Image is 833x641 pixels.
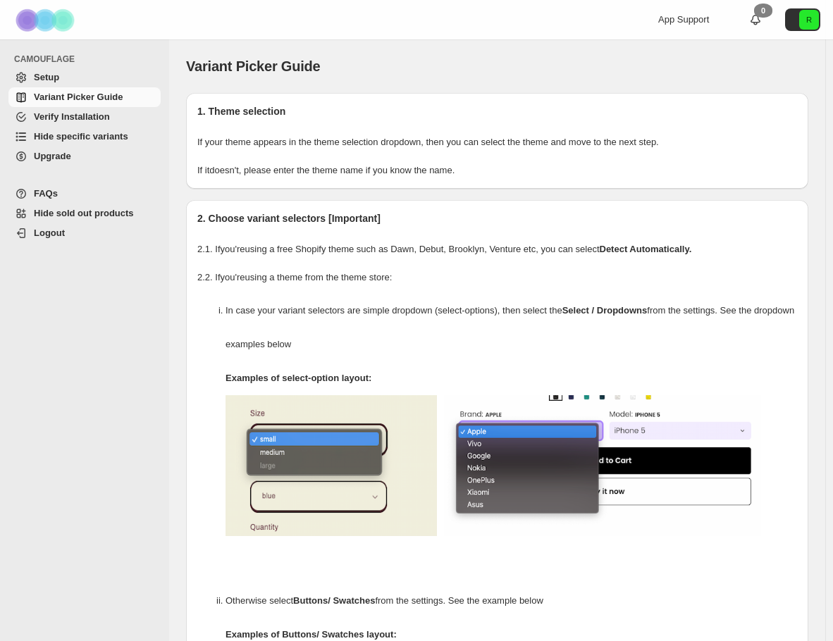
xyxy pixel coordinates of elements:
p: In case your variant selectors are simple dropdown (select-options), then select the from the set... [226,294,797,361]
span: FAQs [34,188,58,199]
span: Hide specific variants [34,131,128,142]
img: camouflage-select-options-2 [444,395,761,536]
span: CAMOUFLAGE [14,54,162,65]
a: Logout [8,223,161,243]
p: 2.1. If you're using a free Shopify theme such as Dawn, Debut, Brooklyn, Venture etc, you can select [197,242,797,256]
strong: Detect Automatically. [600,244,692,254]
span: Verify Installation [34,111,110,122]
strong: Examples of Buttons/ Swatches layout: [226,629,397,640]
a: 0 [748,13,763,27]
a: Setup [8,68,161,87]
a: Upgrade [8,147,161,166]
span: Upgrade [34,151,71,161]
div: 0 [754,4,772,18]
span: App Support [658,14,709,25]
img: camouflage-select-options [226,395,437,536]
span: Variant Picker Guide [34,92,123,102]
span: Logout [34,228,65,238]
a: Hide sold out products [8,204,161,223]
text: R [806,15,812,24]
img: Camouflage [11,1,82,39]
h2: 2. Choose variant selectors [Important] [197,211,797,225]
p: If it doesn't , please enter the theme name if you know the name. [197,163,797,178]
span: Avatar with initials R [799,10,819,30]
a: Hide specific variants [8,127,161,147]
a: Verify Installation [8,107,161,127]
span: Setup [34,72,59,82]
p: If your theme appears in the theme selection dropdown, then you can select the theme and move to ... [197,135,797,149]
span: Variant Picker Guide [186,58,321,74]
a: FAQs [8,184,161,204]
p: 2.2. If you're using a theme from the theme store: [197,270,797,285]
button: Avatar with initials R [785,8,820,31]
span: Hide sold out products [34,208,134,218]
strong: Examples of select-option layout: [226,373,371,383]
p: Otherwise select from the settings. See the example below [226,584,797,618]
strong: Select / Dropdowns [562,305,648,316]
a: Variant Picker Guide [8,87,161,107]
strong: Buttons/ Swatches [293,595,375,606]
h2: 1. Theme selection [197,104,797,118]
